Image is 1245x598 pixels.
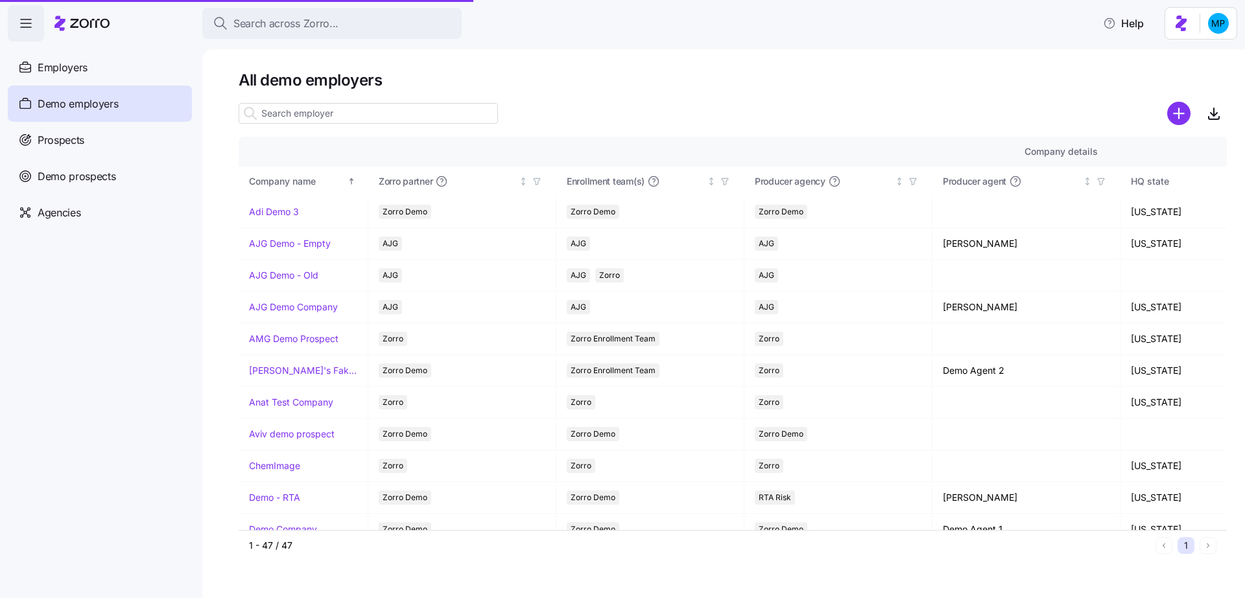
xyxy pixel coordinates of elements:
[755,175,825,188] span: Producer agency
[249,396,333,409] a: Anat Test Company
[571,490,615,505] span: Zorro Demo
[744,167,932,196] th: Producer agencyNot sorted
[932,167,1120,196] th: Producer agentNot sorted
[8,86,192,122] a: Demo employers
[8,158,192,194] a: Demo prospects
[1093,10,1154,36] button: Help
[571,205,615,219] span: Zorro Demo
[759,236,774,251] span: AJG
[571,236,586,251] span: AJG
[571,268,586,282] span: AJG
[759,459,779,473] span: Zorro
[383,268,398,282] span: AJG
[759,395,779,409] span: Zorro
[571,300,586,314] span: AJG
[599,268,620,282] span: Zorro
[759,363,779,378] span: Zorro
[249,428,335,441] a: Aviv demo prospect
[8,122,192,158] a: Prospects
[759,522,803,536] span: Zorro Demo
[383,236,398,251] span: AJG
[759,300,774,314] span: AJG
[383,363,427,378] span: Zorro Demo
[38,205,80,221] span: Agencies
[383,459,403,473] span: Zorro
[571,427,615,441] span: Zorro Demo
[932,355,1120,387] td: Demo Agent 2
[759,268,774,282] span: AJG
[249,332,338,345] a: AMG Demo Prospect
[383,427,427,441] span: Zorro Demo
[932,514,1120,546] td: Demo Agent 1
[383,395,403,409] span: Zorro
[379,175,433,188] span: Zorro partner
[932,228,1120,260] td: [PERSON_NAME]
[383,522,427,536] span: Zorro Demo
[571,459,591,473] span: Zorro
[571,395,591,409] span: Zorro
[249,174,345,189] div: Company name
[239,167,368,196] th: Company nameSorted ascending
[249,364,357,377] a: [PERSON_NAME]'s Fake Company
[759,427,803,441] span: Zorro Demo
[38,132,84,148] span: Prospects
[1200,537,1216,554] button: Next page
[8,49,192,86] a: Employers
[38,96,119,112] span: Demo employers
[895,177,904,186] div: Not sorted
[383,332,403,346] span: Zorro
[567,175,645,188] span: Enrollment team(s)
[202,8,462,39] button: Search across Zorro...
[249,523,317,536] a: Demo Company
[1178,537,1194,554] button: 1
[38,168,116,185] span: Demo prospects
[249,269,318,282] a: AJG Demo - Old
[383,300,398,314] span: AJG
[571,522,615,536] span: Zorro Demo
[1208,13,1229,34] img: b954e4dfce0f5620b9225907d0f7229f
[519,177,528,186] div: Not sorted
[383,490,427,505] span: Zorro Demo
[249,491,300,504] a: Demo - RTA
[571,332,656,346] span: Zorro Enrollment Team
[759,332,779,346] span: Zorro
[233,16,338,32] span: Search across Zorro...
[759,490,791,505] span: RTA Risk
[249,539,1150,552] div: 1 - 47 / 47
[249,301,338,314] a: AJG Demo Company
[571,363,656,378] span: Zorro Enrollment Team
[556,167,744,196] th: Enrollment team(s)Not sorted
[932,292,1120,323] td: [PERSON_NAME]
[368,167,556,196] th: Zorro partnerNot sorted
[8,194,192,231] a: Agencies
[1083,177,1092,186] div: Not sorted
[943,175,1006,188] span: Producer agent
[239,70,1227,90] h1: All demo employers
[249,205,299,218] a: Adi Demo 3
[1167,102,1191,125] svg: add icon
[759,205,803,219] span: Zorro Demo
[707,177,716,186] div: Not sorted
[249,237,331,250] a: AJG Demo - Empty
[347,177,356,186] div: Sorted ascending
[239,103,498,124] input: Search employer
[932,482,1120,514] td: [PERSON_NAME]
[38,60,88,76] span: Employers
[383,205,427,219] span: Zorro Demo
[1103,16,1144,31] span: Help
[249,459,300,472] a: ChemImage
[1156,537,1172,554] button: Previous page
